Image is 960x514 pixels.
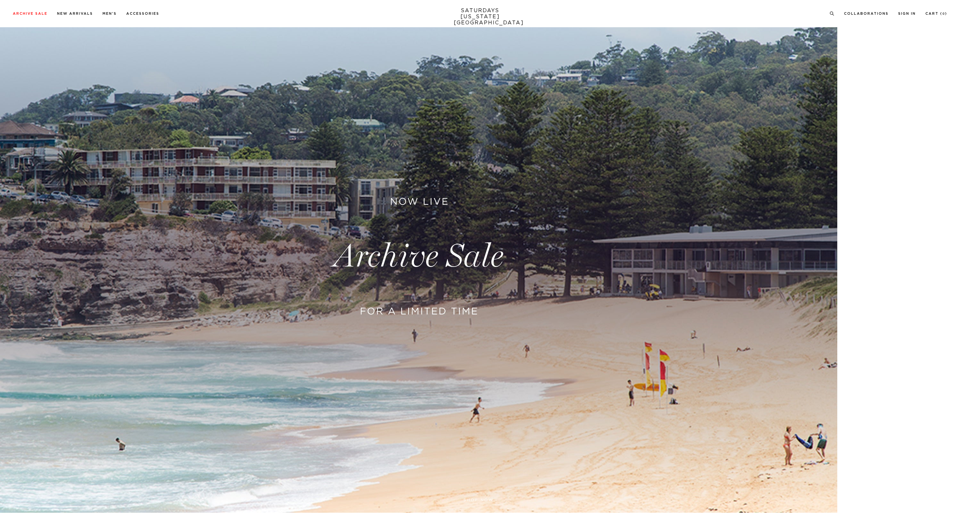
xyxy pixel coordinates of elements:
[925,12,947,15] a: Cart (0)
[844,12,889,15] a: Collaborations
[942,12,945,15] small: 0
[57,12,93,15] a: New Arrivals
[898,12,916,15] a: Sign In
[13,12,47,15] a: Archive Sale
[126,12,159,15] a: Accessories
[103,12,117,15] a: Men's
[454,8,507,26] a: SATURDAYS[US_STATE][GEOGRAPHIC_DATA]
